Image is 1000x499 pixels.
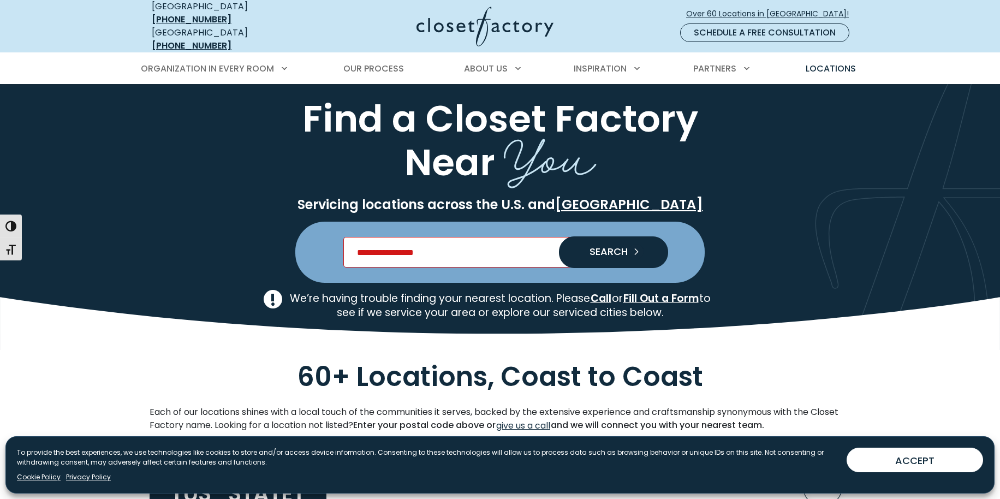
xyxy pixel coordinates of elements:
button: Search our Nationwide Locations [559,236,668,268]
a: [PHONE_NUMBER] [152,13,231,26]
a: Fill Out a Form [623,292,699,306]
p: Each of our locations shines with a local touch of the communities it serves, backed by the exten... [150,406,850,433]
button: ACCEPT [847,448,983,472]
p: We’re having trouble finding your nearest location. Please or to see if we service your area or e... [290,292,711,319]
a: [PHONE_NUMBER] [152,39,231,52]
span: Over 60 Locations in [GEOGRAPHIC_DATA]! [686,8,858,20]
span: Organization in Every Room [141,62,274,75]
a: Call [590,292,612,306]
span: Our Process [343,62,404,75]
span: Locations [806,62,856,75]
span: About Us [464,62,508,75]
a: Cookie Policy [17,472,61,482]
span: Inspiration [574,62,627,75]
span: SEARCH [581,247,628,257]
a: Privacy Policy [66,472,111,482]
div: [GEOGRAPHIC_DATA] [152,26,310,52]
img: Closet Factory Logo [416,7,553,46]
input: Enter Postal Code [343,237,657,268]
a: give us a call [496,419,551,433]
span: 60+ Locations, Coast to Coast [297,358,703,395]
a: Over 60 Locations in [GEOGRAPHIC_DATA]! [686,4,858,23]
p: To provide the best experiences, we use technologies like cookies to store and/or access device i... [17,448,838,467]
span: Near [404,136,495,188]
nav: Primary Menu [133,54,867,84]
strong: Enter your postal code above or and we will connect you with your nearest team. [353,419,764,431]
a: [GEOGRAPHIC_DATA] [555,195,703,213]
span: You [504,115,596,193]
span: Partners [693,62,736,75]
a: Schedule a Free Consultation [680,23,849,42]
span: Find a Closet Factory [302,93,698,145]
tspan: ! [270,288,276,312]
p: Servicing locations across the U.S. and [150,197,850,213]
